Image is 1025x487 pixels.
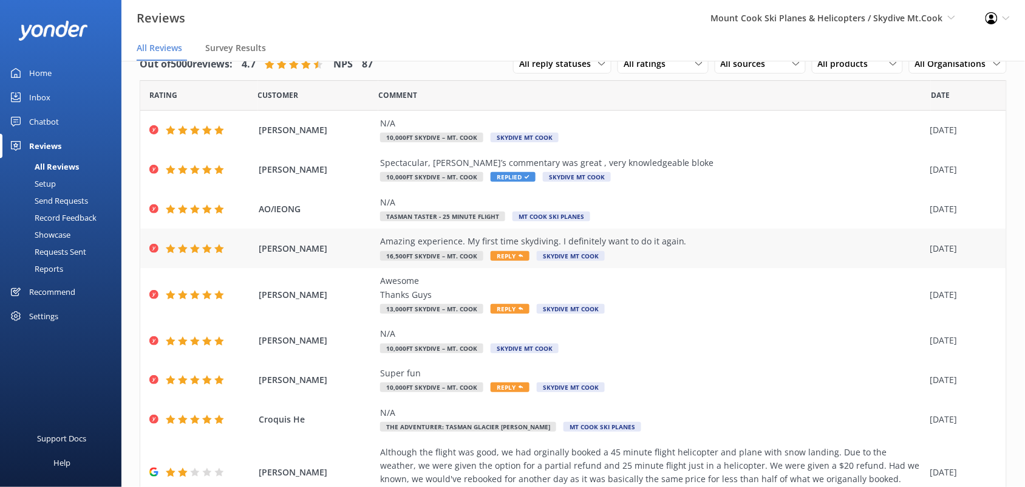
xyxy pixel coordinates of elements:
a: Reports [7,260,121,277]
a: Setup [7,175,121,192]
div: Reviews [29,134,61,158]
div: N/A [380,117,924,130]
span: The Adventurer: Tasman Glacier [PERSON_NAME] [380,422,556,432]
span: Mount Cook Ski Planes & Helicopters / Skydive Mt.Cook [711,12,943,24]
span: Skydive Mt Cook [491,133,559,142]
div: [DATE] [930,202,991,216]
span: Replied [491,172,536,182]
h4: Out of 5000 reviews: [140,57,233,72]
span: [PERSON_NAME] [259,373,374,387]
span: Reply [491,251,530,261]
div: [DATE] [930,373,991,387]
span: Mt Cook Ski Planes [564,422,641,432]
h4: NPS [333,57,353,72]
span: Croquis He [259,413,374,426]
span: [PERSON_NAME] [259,466,374,479]
div: [DATE] [930,466,991,479]
span: 10,000ft Skydive – Mt. Cook [380,344,483,353]
div: [DATE] [930,334,991,347]
div: All Reviews [7,158,79,175]
span: All Reviews [137,42,182,54]
span: 10,000ft Skydive – Mt. Cook [380,172,483,182]
a: Requests Sent [7,243,121,260]
div: Settings [29,304,58,328]
div: Super fun [380,367,924,380]
span: Question [378,89,417,101]
div: [DATE] [930,123,991,137]
span: [PERSON_NAME] [259,334,374,347]
span: 13,000ft Skydive – Mt. Cook [380,304,483,314]
h3: Reviews [137,9,185,28]
span: Date [931,89,950,101]
div: Home [29,61,52,85]
div: Chatbot [29,109,59,134]
span: All ratings [624,57,673,71]
a: Send Requests [7,192,121,209]
div: Setup [7,175,56,192]
span: Skydive Mt Cook [537,382,605,392]
span: [PERSON_NAME] [259,163,374,176]
span: Mt Cook Ski Planes [512,212,590,221]
span: [PERSON_NAME] [259,242,374,255]
div: [DATE] [930,242,991,255]
div: N/A [380,406,924,420]
span: [PERSON_NAME] [259,123,374,137]
div: Amazing experience. My first time skydiving. I definitely want to do it again. [380,235,924,248]
div: Although the flight was good, we had orginally booked a 45 minute flight helicopter and plane wit... [380,446,924,486]
div: Inbox [29,85,50,109]
div: N/A [380,196,924,209]
span: Skydive Mt Cook [537,251,605,261]
div: Record Feedback [7,209,97,226]
span: AO/IEONG [259,202,374,216]
span: All sources [721,57,773,71]
a: Showcase [7,226,121,243]
div: [DATE] [930,163,991,176]
span: Reply [491,304,530,314]
img: yonder-white-logo.png [18,21,88,41]
div: [DATE] [930,413,991,426]
span: Skydive Mt Cook [543,172,611,182]
div: Awesome Thanks Guys [380,274,924,302]
span: Skydive Mt Cook [491,344,559,353]
a: All Reviews [7,158,121,175]
span: Reply [491,382,530,392]
span: Date [149,89,177,101]
span: Date [258,89,299,101]
a: Record Feedback [7,209,121,226]
div: Reports [7,260,63,277]
span: 16,500ft Skydive – Mt. Cook [380,251,483,261]
div: Send Requests [7,192,88,209]
span: All products [818,57,876,71]
span: Tasman Taster - 25 minute flight [380,212,505,221]
div: Support Docs [38,426,87,451]
span: [PERSON_NAME] [259,288,374,302]
span: Survey Results [205,42,266,54]
div: Help [53,451,70,475]
h4: 87 [362,57,373,72]
div: Showcase [7,226,70,243]
div: N/A [380,327,924,340]
div: Spectacular, [PERSON_NAME]’s commentary was great , very knowledgeable bloke [380,156,924,170]
span: All Organisations [915,57,993,71]
div: Requests Sent [7,243,86,260]
span: 10,000ft Skydive – Mt. Cook [380,382,483,392]
span: All reply statuses [519,57,598,71]
div: [DATE] [930,288,991,302]
span: Skydive Mt Cook [537,304,605,314]
span: 10,000ft Skydive – Mt. Cook [380,133,483,142]
div: Recommend [29,280,75,304]
h4: 4.7 [242,57,256,72]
